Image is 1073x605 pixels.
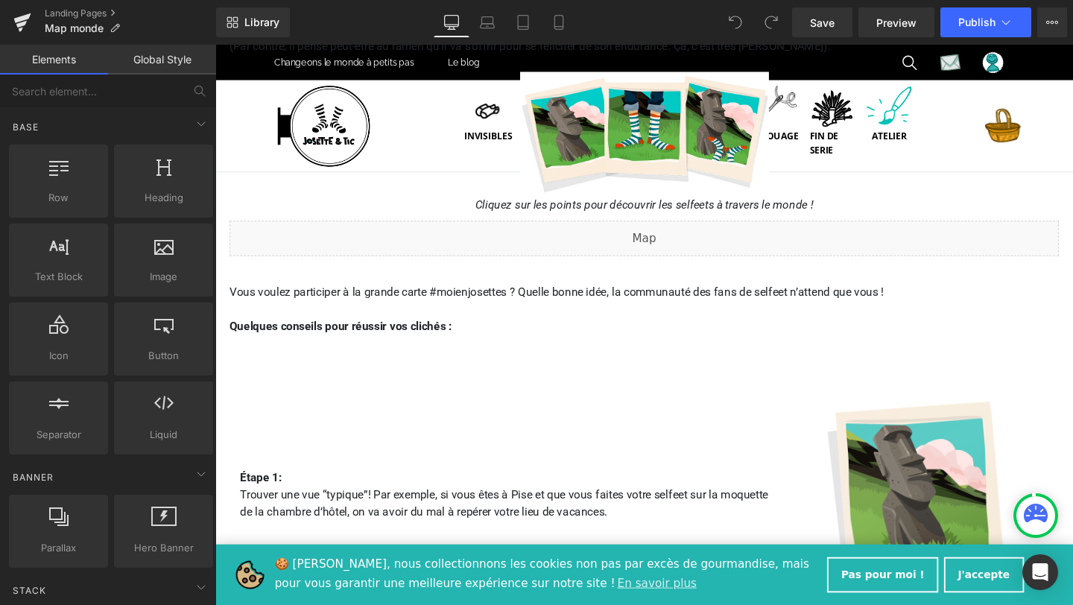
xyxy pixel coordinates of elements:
[469,7,505,37] a: Laptop
[434,7,469,37] a: Desktop
[244,16,279,29] span: Library
[13,427,104,443] span: Separator
[11,470,55,484] span: Banner
[273,161,629,175] i: Cliquez sur les points pour découvrir les selfeets à travers le monde !
[15,251,887,269] p: Vous voulez participer à la grande carte #moienjosettes ? Quelle bonne idée, la communauté des fa...
[876,15,917,31] span: Preview
[810,15,835,31] span: Save
[22,542,51,572] img: logo
[1037,7,1067,37] button: More
[118,190,209,206] span: Heading
[861,552,880,563] button: dismiss cookie message
[766,539,850,576] button: allow cookies
[940,7,1031,37] button: Publish
[63,537,631,577] span: 🍪 [PERSON_NAME], nous collectionnons les cookies non pas par excès de gourmandise, mais pour vous...
[11,120,40,134] span: Base
[13,269,104,285] span: Text Block
[45,7,216,19] a: Landing Pages
[45,22,104,34] span: Map monde
[118,269,209,285] span: Image
[108,45,216,75] a: Global Style
[15,288,249,302] strong: Quelques conseils pour réussir vos clichés :
[13,348,104,364] span: Icon
[721,7,750,37] button: Undo
[643,539,760,576] button: deny cookies
[11,583,48,598] span: Stack
[26,448,70,462] strong: Étape 1:
[118,427,209,443] span: Liquid
[541,7,577,37] a: Mobile
[1022,554,1058,590] div: Open Intercom Messenger
[13,190,104,206] span: Row
[216,7,290,37] a: New Library
[858,7,934,37] a: Preview
[420,555,508,577] a: En savoir plus
[13,540,104,556] span: Parallax
[505,7,541,37] a: Tablet
[26,464,585,500] p: Trouver une vue “typique”! Par exemple, si vous êtes à Pise et que vous faites votre selfeet sur ...
[756,7,786,37] button: Redo
[118,348,209,364] span: Button
[958,16,996,28] span: Publish
[118,540,209,556] span: Hero Banner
